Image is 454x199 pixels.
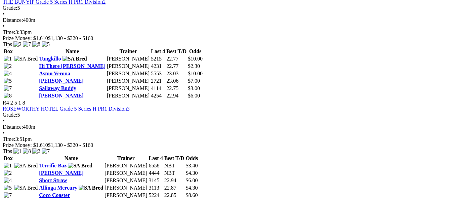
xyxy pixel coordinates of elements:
[4,63,12,69] img: 2
[104,155,148,162] th: Trainer
[3,29,451,35] div: 3:33pm
[148,170,163,176] td: 4444
[188,56,203,62] span: $10.00
[166,55,187,62] td: 22.77
[3,35,451,41] div: Prize Money: $1,610
[148,162,163,169] td: 6558
[3,11,5,17] span: •
[39,185,77,191] a: Allinga Mercury
[3,142,451,148] div: Prize Money: $1,610
[107,55,150,62] td: [PERSON_NAME]
[39,85,76,91] a: Sailaway Buddy
[164,162,185,169] td: NBT
[3,112,451,118] div: 5
[4,163,12,169] img: 1
[164,192,185,199] td: 22.85
[3,41,12,47] span: Tips
[185,170,198,176] span: $4.30
[151,85,165,92] td: 4114
[107,85,150,92] td: [PERSON_NAME]
[3,100,9,106] span: R4
[39,170,83,176] a: [PERSON_NAME]
[107,78,150,84] td: [PERSON_NAME]
[166,92,187,99] td: 22.94
[3,118,5,124] span: •
[188,93,200,98] span: $6.00
[32,41,40,47] img: 8
[164,155,185,162] th: Best T/D
[79,185,103,191] img: SA Bred
[4,177,12,184] img: 4
[148,155,163,162] th: Last 4
[188,78,200,84] span: $7.00
[164,177,185,184] td: 22.94
[4,93,12,99] img: 8
[39,56,61,62] a: Tungkillo
[151,92,165,99] td: 4254
[3,148,12,154] span: Tips
[42,41,50,47] img: 5
[104,177,148,184] td: [PERSON_NAME]
[166,63,187,70] td: 22.77
[4,185,12,191] img: 5
[4,192,12,198] img: 7
[148,192,163,199] td: 5224
[39,163,67,168] a: Terrific Baz
[151,48,165,55] th: Last 4
[151,70,165,77] td: 5553
[188,48,203,55] th: Odds
[10,100,25,106] span: 2 5 1 8
[104,192,148,199] td: [PERSON_NAME]
[3,106,130,112] a: ROSEWORTHY HOTEL Grade 5 Series H PR1 Division3
[166,78,187,84] td: 23.06
[39,192,70,198] a: Coco Coaster
[166,48,187,55] th: Best T/D
[3,5,17,11] span: Grade:
[164,170,185,176] td: NBT
[42,148,50,154] img: 7
[3,112,17,118] span: Grade:
[3,29,15,35] span: Time:
[107,70,150,77] td: [PERSON_NAME]
[68,163,92,169] img: SA Bred
[188,63,200,69] span: $2.30
[4,85,12,91] img: 7
[104,170,148,176] td: [PERSON_NAME]
[39,48,106,55] th: Name
[164,185,185,191] td: 22.87
[3,17,23,23] span: Distance:
[14,185,38,191] img: SA Bred
[39,177,67,183] a: Short Straw
[185,192,198,198] span: $8.60
[39,155,104,162] th: Name
[3,136,15,142] span: Time:
[4,170,12,176] img: 2
[185,155,198,162] th: Odds
[185,163,198,168] span: $3.40
[4,71,12,77] img: 4
[4,155,13,161] span: Box
[185,185,198,191] span: $4.30
[3,124,23,130] span: Distance:
[148,177,163,184] td: 3145
[148,185,163,191] td: 3113
[188,71,203,76] span: $10.00
[151,78,165,84] td: 2721
[63,56,87,62] img: SA Bred
[3,130,5,136] span: •
[39,63,106,69] a: Hi There [PERSON_NAME]
[39,71,70,76] a: Aston Verona
[13,148,22,154] img: 1
[107,48,150,55] th: Trainer
[4,48,13,54] span: Box
[3,136,451,142] div: 3:51pm
[104,162,148,169] td: [PERSON_NAME]
[3,5,451,11] div: 5
[23,148,31,154] img: 8
[166,70,187,77] td: 23.03
[23,41,31,47] img: 7
[185,177,198,183] span: $6.00
[188,85,200,91] span: $3.00
[3,124,451,130] div: 400m
[39,78,83,84] a: [PERSON_NAME]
